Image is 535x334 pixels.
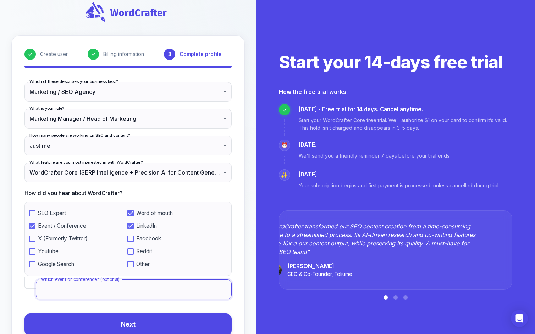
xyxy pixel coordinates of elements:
div: ⏰ [279,140,290,151]
label: How many people are working on SEO and content? [29,132,130,138]
h2: How the free trial works: [279,88,512,96]
span: Youtube [38,248,59,255]
label: What is your role? [29,106,64,111]
div: WordCrafter Core (SERP Intelligence + Precision AI for Content Generation) [24,163,232,182]
p: We'll send you a friendly reminder 7 days before your trial ends [299,152,449,159]
div: Just me [24,136,232,155]
span: Google Search [38,261,74,267]
span: Event / Conference [38,223,86,229]
div: ✓ [88,49,99,60]
p: Complete profile [180,50,222,58]
div: Marketing Manager / Head of Marketing [24,109,232,129]
span: SEO Expert [38,210,66,216]
img: martin-fagioli.png [267,263,282,277]
p: " WordCrafter transformed our SEO content creation from a time-consuming chore to a streamlined p... [267,222,478,256]
p: Start your WordCrafter Core free trial. We’ll authorize $1 on your card to confirm it’s valid. Th... [299,117,512,131]
span: Word of mouth [136,210,173,216]
div: ✨ [279,169,290,181]
p: CEO & Co-Founder, Foliume [287,270,352,278]
span: Facebook [136,236,161,242]
h2: Start your 14-days free trial [279,51,512,73]
span: LinkedIn [136,223,157,229]
label: What feature are you most interested in with WordCrafter? [29,159,143,165]
p: [PERSON_NAME] [287,262,352,270]
p: Billing information [103,50,144,58]
div: ✓ [24,49,36,60]
legend: How did you hear about WordCrafter? [24,189,232,197]
p: [DATE] [299,141,449,149]
div: ✓ [279,104,290,115]
div: 3 [164,49,175,60]
span: X (Formerly Twitter) [38,236,88,242]
p: [DATE] - Free trial for 14 days. Cancel anytime. [299,106,512,114]
p: Your subscription begins and first payment is processed, unless cancelled during trial. [299,182,500,189]
div: Marketing / SEO Agency [24,82,232,102]
p: Create user [40,50,68,58]
label: Which of these describes your business best? [29,79,118,84]
span: Reddit [136,248,152,255]
p: [DATE] [299,171,500,179]
div: Open Intercom Messenger [511,310,528,327]
span: Other [136,261,150,267]
label: Which event or conference? (optional) [41,276,120,282]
